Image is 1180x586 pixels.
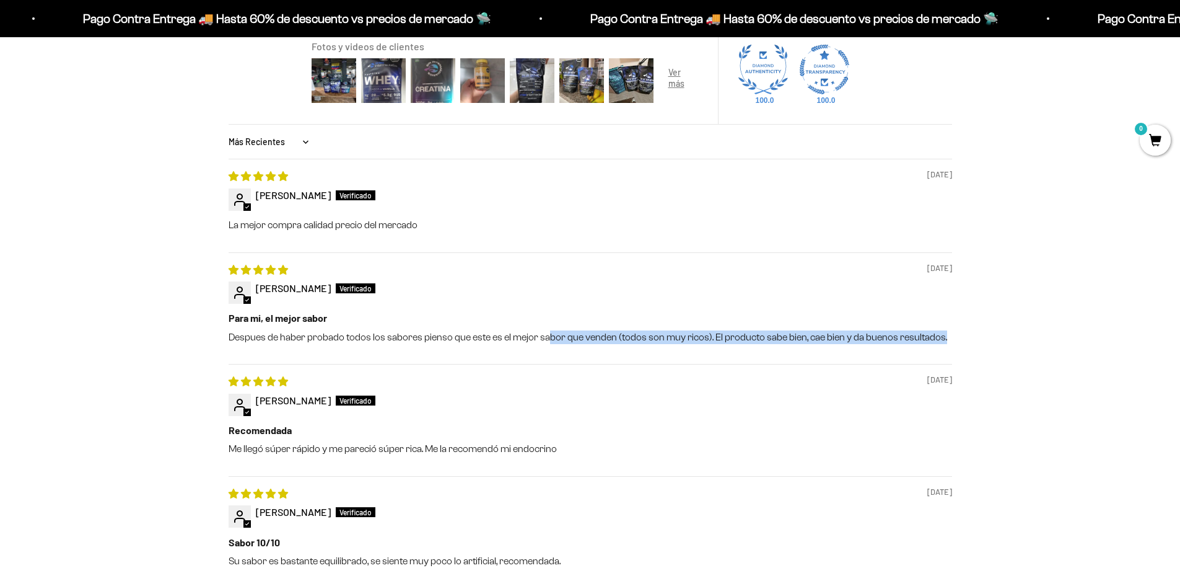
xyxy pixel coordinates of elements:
p: Despues de haber probado todos los sabores pienso que este es el mejor sabor que venden (todos so... [229,331,952,344]
img: User picture [359,56,408,105]
img: User picture [656,56,706,105]
span: 5 star review [229,170,288,182]
div: 100.0 [815,95,834,105]
div: Diamond Authentic Shop. 100% of published reviews are verified reviews [738,45,788,97]
span: [PERSON_NAME] [256,282,331,294]
span: [DATE] [927,169,952,180]
span: 5 star review [229,375,288,387]
span: 5 star review [229,487,288,499]
span: [PERSON_NAME] [256,189,331,201]
div: Fotos y videos de clientes [312,40,703,53]
p: Su sabor es bastante equilibrado, se siente muy poco lo artificial, recomendada. [229,554,952,568]
img: User picture [408,56,458,105]
img: User picture [606,56,656,105]
select: Sort dropdown [229,130,312,154]
mark: 0 [1134,122,1148,136]
img: User picture [458,56,507,105]
p: Pago Contra Entrega 🚚 Hasta 60% de descuento vs precios de mercado 🛸 [589,9,997,29]
span: [PERSON_NAME] [256,394,331,406]
img: Judge.me Diamond Authentic Shop medal [738,45,788,94]
b: Sabor 10/10 [229,536,952,549]
span: [PERSON_NAME] [256,506,331,518]
div: Diamond Transparent Shop. Published 100% of verified reviews received in total [800,45,849,97]
span: [DATE] [927,487,952,498]
b: Recomendada [229,424,952,437]
div: 100.0 [753,95,773,105]
p: Pago Contra Entrega 🚚 Hasta 60% de descuento vs precios de mercado 🛸 [82,9,490,29]
img: User picture [557,56,606,105]
img: Judge.me Diamond Transparent Shop medal [800,45,849,94]
span: [DATE] [927,375,952,386]
b: Para mi, el mejor sabor [229,311,952,325]
a: Judge.me Diamond Authentic Shop medal 100.0 [738,45,788,94]
span: 5 star review [229,264,288,275]
img: User picture [507,56,557,105]
img: User picture [309,56,359,105]
p: Me llegó súper rápido y me pareció súper rica. Me la recomendó mi endocrino [229,442,952,456]
p: La mejor compra calidad precio del mercado [229,218,952,232]
span: [DATE] [927,263,952,274]
a: 0 [1140,135,1171,148]
a: Judge.me Diamond Transparent Shop medal 100.0 [800,45,849,94]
